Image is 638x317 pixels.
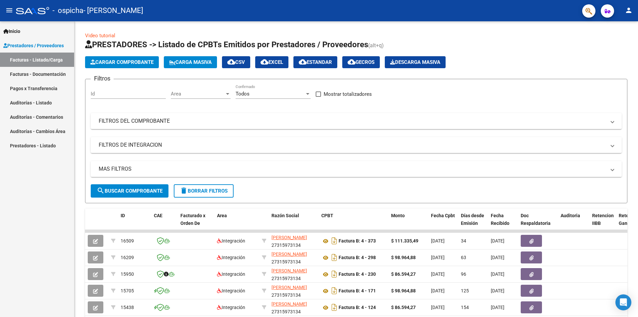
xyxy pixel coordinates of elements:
[589,209,616,238] datatable-header-cell: Retencion IIBB
[324,90,372,98] span: Mostrar totalizadores
[461,305,469,310] span: 154
[83,3,143,18] span: - [PERSON_NAME]
[461,213,484,226] span: Días desde Emisión
[271,250,316,264] div: 27315973134
[271,234,316,248] div: 27315973134
[348,59,374,65] span: Gecros
[391,288,416,293] strong: $ 98.964,88
[180,187,188,195] mat-icon: delete
[90,59,154,65] span: Cargar Comprobante
[391,271,416,277] strong: $ 86.594,27
[330,285,339,296] i: Descargar documento
[91,113,622,129] mat-expansion-panel-header: FILTROS DEL COMPROBANTE
[431,213,455,218] span: Fecha Cpbt
[261,59,283,65] span: EXCEL
[461,255,466,260] span: 63
[321,213,333,218] span: CPBT
[558,209,589,238] datatable-header-cell: Auditoria
[236,91,250,97] span: Todos
[299,58,307,66] mat-icon: cloud_download
[330,302,339,313] i: Descargar documento
[255,56,288,68] button: EXCEL
[342,56,380,68] button: Gecros
[169,59,212,65] span: Carga Masiva
[227,58,235,66] mat-icon: cloud_download
[222,56,250,68] button: CSV
[461,288,469,293] span: 125
[217,305,245,310] span: Integración
[85,40,368,49] span: PRESTADORES -> Listado de CPBTs Emitidos por Prestadores / Proveedores
[339,255,376,260] strong: Factura B: 4 - 298
[3,28,20,35] span: Inicio
[491,271,504,277] span: [DATE]
[431,288,445,293] span: [DATE]
[99,165,606,173] mat-panel-title: MAS FILTROS
[261,58,268,66] mat-icon: cloud_download
[91,74,114,83] h3: Filtros
[178,209,214,238] datatable-header-cell: Facturado x Orden De
[431,271,445,277] span: [DATE]
[428,209,458,238] datatable-header-cell: Fecha Cpbt
[121,271,134,277] span: 15950
[121,213,125,218] span: ID
[97,188,162,194] span: Buscar Comprobante
[214,209,259,238] datatable-header-cell: Area
[118,209,151,238] datatable-header-cell: ID
[339,288,376,294] strong: Factura B: 4 - 171
[368,42,384,49] span: (alt+q)
[330,252,339,263] i: Descargar documento
[151,209,178,238] datatable-header-cell: CAE
[171,91,225,97] span: Area
[5,6,13,14] mat-icon: menu
[339,305,376,310] strong: Factura B: 4 - 124
[431,238,445,243] span: [DATE]
[561,213,580,218] span: Auditoria
[121,238,134,243] span: 16509
[348,58,356,66] mat-icon: cloud_download
[491,305,504,310] span: [DATE]
[339,238,376,244] strong: Factura B: 4 - 373
[217,271,245,277] span: Integración
[174,184,234,198] button: Borrar Filtros
[269,209,319,238] datatable-header-cell: Razón Social
[3,42,64,49] span: Prestadores / Proveedores
[164,56,217,68] button: Carga Masiva
[615,294,631,310] div: Open Intercom Messenger
[91,161,622,177] mat-expansion-panel-header: MAS FILTROS
[271,284,316,298] div: 27315973134
[319,209,388,238] datatable-header-cell: CPBT
[391,255,416,260] strong: $ 98.964,88
[431,305,445,310] span: [DATE]
[391,305,416,310] strong: $ 86.594,27
[385,56,446,68] app-download-masive: Descarga masiva de comprobantes (adjuntos)
[391,238,418,243] strong: $ 111.335,49
[91,137,622,153] mat-expansion-panel-header: FILTROS DE INTEGRACION
[271,213,299,218] span: Razón Social
[491,238,504,243] span: [DATE]
[521,213,551,226] span: Doc Respaldatoria
[271,285,307,290] span: [PERSON_NAME]
[180,188,228,194] span: Borrar Filtros
[180,213,205,226] span: Facturado x Orden De
[431,255,445,260] span: [DATE]
[385,56,446,68] button: Descarga Masiva
[488,209,518,238] datatable-header-cell: Fecha Recibido
[293,56,337,68] button: Estandar
[99,141,606,149] mat-panel-title: FILTROS DE INTEGRACION
[299,59,332,65] span: Estandar
[390,59,440,65] span: Descarga Masiva
[330,269,339,279] i: Descargar documento
[461,238,466,243] span: 34
[518,209,558,238] datatable-header-cell: Doc Respaldatoria
[388,209,428,238] datatable-header-cell: Monto
[217,288,245,293] span: Integración
[271,300,316,314] div: 27315973134
[91,184,168,198] button: Buscar Comprobante
[85,56,159,68] button: Cargar Comprobante
[271,267,316,281] div: 27315973134
[491,213,509,226] span: Fecha Recibido
[271,235,307,240] span: [PERSON_NAME]
[458,209,488,238] datatable-header-cell: Días desde Emisión
[217,213,227,218] span: Area
[227,59,245,65] span: CSV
